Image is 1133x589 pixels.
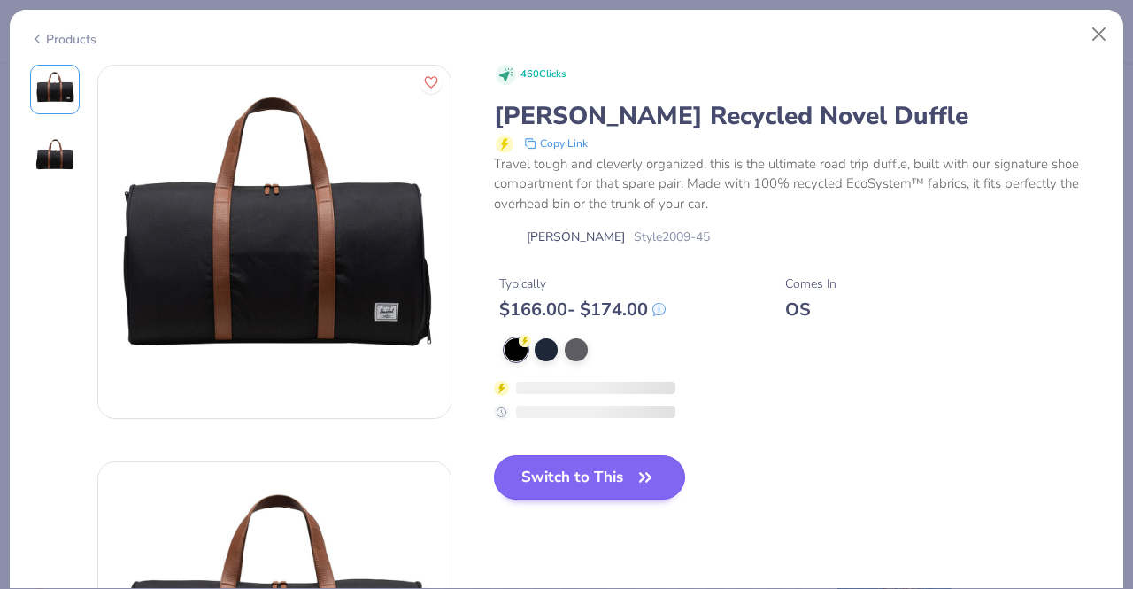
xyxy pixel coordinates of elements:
[499,298,666,321] div: $ 166.00 - $ 174.00
[30,30,96,49] div: Products
[34,68,76,111] img: Front
[494,154,1104,214] div: Travel tough and cleverly organized, this is the ultimate road trip duffle, built with our signat...
[420,71,443,94] button: Like
[785,298,836,321] div: OS
[520,67,566,82] span: 460 Clicks
[98,66,451,418] img: Front
[34,136,76,178] img: Back
[494,99,1104,133] div: [PERSON_NAME] Recycled Novel Duffle
[785,275,836,293] div: Comes In
[1083,18,1116,51] button: Close
[494,231,518,245] img: brand logo
[519,133,593,154] button: copy to clipboard
[527,228,625,246] span: [PERSON_NAME]
[494,455,686,500] button: Switch to This
[634,228,710,246] span: Style 2009-45
[499,275,666,293] div: Typically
